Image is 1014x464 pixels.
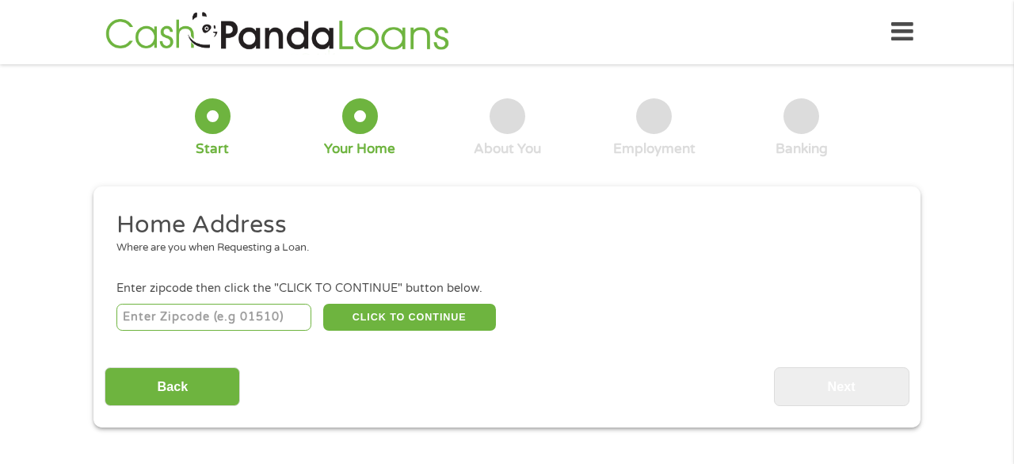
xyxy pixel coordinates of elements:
[474,140,541,158] div: About You
[105,367,240,406] input: Back
[774,367,909,406] input: Next
[116,240,886,256] div: Where are you when Requesting a Loan.
[101,10,454,55] img: GetLoanNow Logo
[196,140,229,158] div: Start
[116,209,886,241] h2: Home Address
[116,280,898,297] div: Enter zipcode then click the "CLICK TO CONTINUE" button below.
[776,140,828,158] div: Banking
[323,304,496,331] button: CLICK TO CONTINUE
[324,140,395,158] div: Your Home
[613,140,696,158] div: Employment
[116,304,312,331] input: Enter Zipcode (e.g 01510)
